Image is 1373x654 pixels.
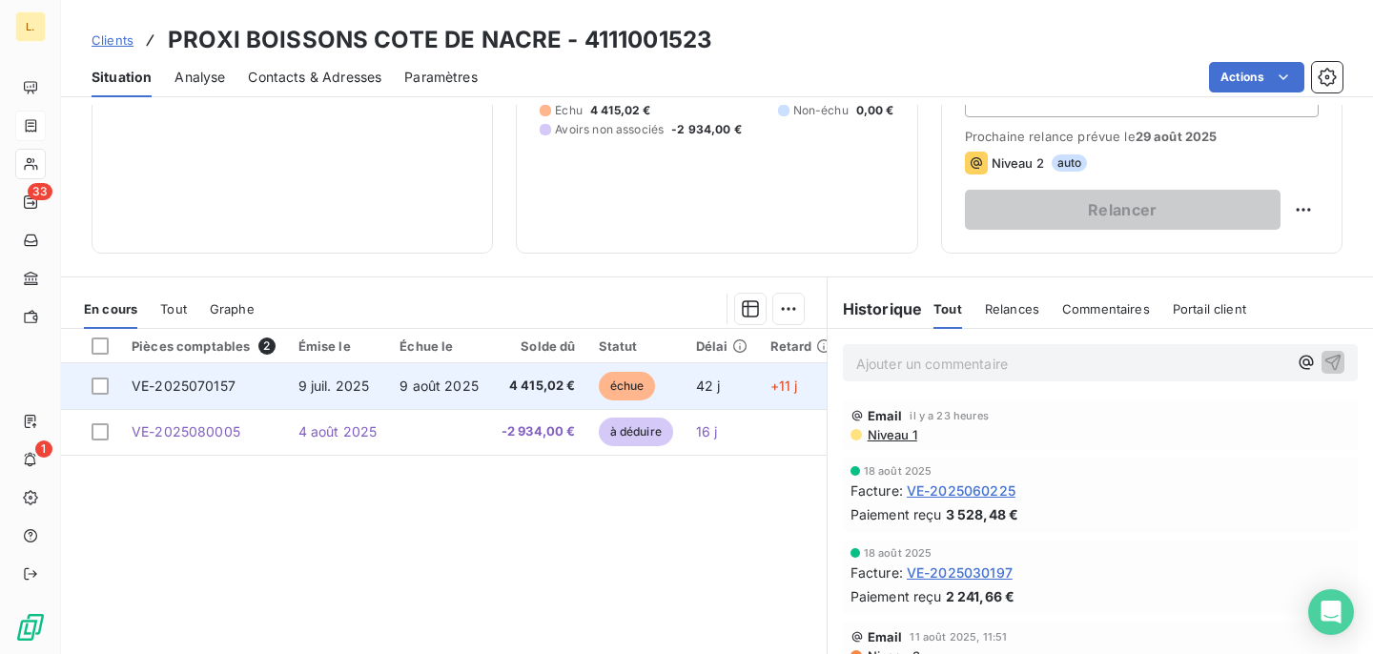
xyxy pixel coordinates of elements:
span: Contacts & Adresses [248,68,381,87]
span: VE-2025060225 [907,480,1015,501]
span: Paiement reçu [850,504,942,524]
span: Facture : [850,480,903,501]
span: 1 [35,440,52,458]
div: Pièces comptables [132,337,276,355]
h3: PROXI BOISSONS COTE DE NACRE - 4111001523 [168,23,712,57]
span: Clients [92,32,133,48]
span: 33 [28,183,52,200]
span: 3 528,48 € [946,504,1019,524]
span: VE-2025080005 [132,423,240,439]
span: Facture : [850,562,903,582]
span: 9 août 2025 [400,378,479,394]
div: L. [15,11,46,42]
span: +11 j [770,378,798,394]
span: Niveau 2 [992,155,1044,171]
span: VE-2025030197 [907,562,1013,582]
span: -2 934,00 € [502,422,576,441]
span: il y a 23 heures [910,410,988,421]
span: Niveau 1 [866,427,917,442]
span: 2 [258,337,276,355]
span: 29 août 2025 [1136,129,1218,144]
span: Paiement reçu [850,586,942,606]
img: Logo LeanPay [15,612,46,643]
button: Relancer [965,190,1281,230]
div: Statut [599,338,673,354]
span: 4 août 2025 [298,423,378,439]
span: échue [599,372,656,400]
div: Délai [696,338,748,354]
span: Email [868,408,903,423]
span: Analyse [174,68,225,87]
span: 11 août 2025, 11:51 [910,631,1007,643]
span: 2 241,66 € [946,586,1015,606]
a: Clients [92,31,133,50]
span: Graphe [210,301,255,317]
span: Échu [555,102,583,119]
span: 4 415,02 € [590,102,651,119]
span: Paramètres [404,68,478,87]
button: Actions [1209,62,1304,92]
span: Tout [160,301,187,317]
span: auto [1052,154,1088,172]
span: Tout [933,301,962,317]
span: Avoirs non associés [555,121,664,138]
div: Émise le [298,338,378,354]
span: Email [868,629,903,644]
span: Non-échu [793,102,849,119]
span: 9 juil. 2025 [298,378,370,394]
div: Open Intercom Messenger [1308,589,1354,635]
span: à déduire [599,418,673,446]
span: 0,00 € [856,102,894,119]
span: Prochaine relance prévue le [965,129,1319,144]
span: 18 août 2025 [864,547,932,559]
span: Relances [985,301,1039,317]
span: En cours [84,301,137,317]
span: Commentaires [1062,301,1150,317]
span: 4 415,02 € [502,377,576,396]
span: 18 août 2025 [864,465,932,477]
div: Retard [770,338,831,354]
span: -2 934,00 € [671,121,742,138]
span: 16 j [696,423,718,439]
a: 33 [15,187,45,217]
span: 42 j [696,378,721,394]
span: Situation [92,68,152,87]
span: Portail client [1173,301,1246,317]
div: Échue le [400,338,479,354]
h6: Historique [828,297,923,320]
div: Solde dû [502,338,576,354]
span: VE-2025070157 [132,378,236,394]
